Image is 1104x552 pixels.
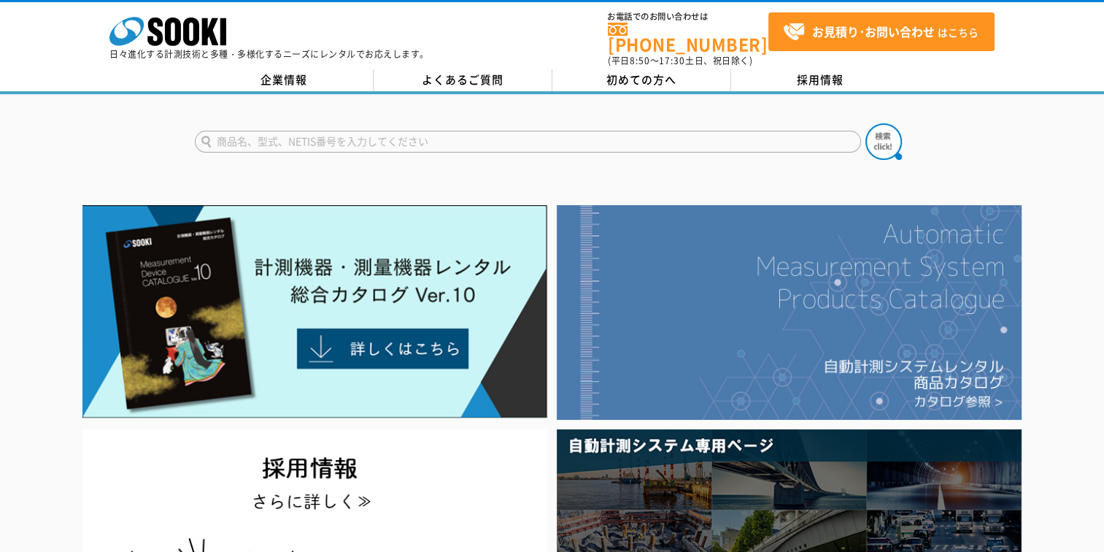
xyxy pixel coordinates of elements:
span: お電話でのお問い合わせは [608,12,768,21]
a: お見積り･お問い合わせはこちら [768,12,995,51]
span: はこちら [783,21,978,43]
a: [PHONE_NUMBER] [608,23,768,53]
strong: お見積り･お問い合わせ [812,23,935,40]
span: 初めての方へ [606,72,676,88]
span: 8:50 [630,54,650,67]
span: 17:30 [659,54,685,67]
span: (平日 ～ 土日、祝日除く) [608,54,752,67]
input: 商品名、型式、NETIS番号を入力してください [195,131,861,153]
img: btn_search.png [865,123,902,160]
a: 採用情報 [731,69,910,91]
a: 初めての方へ [552,69,731,91]
img: Catalog Ver10 [82,205,547,418]
p: 日々進化する計測技術と多種・多様化するニーズにレンタルでお応えします。 [109,50,429,58]
a: 企業情報 [195,69,374,91]
img: 自動計測システムカタログ [557,205,1022,420]
a: よくあるご質問 [374,69,552,91]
